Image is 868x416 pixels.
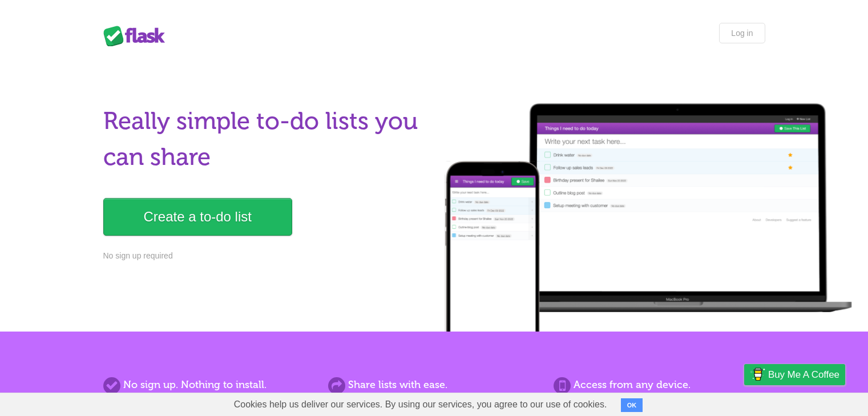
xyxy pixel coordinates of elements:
h2: No sign up. Nothing to install. [103,377,314,393]
span: Buy me a coffee [768,365,839,385]
h2: Share lists with ease. [328,377,539,393]
span: Cookies help us deliver our services. By using our services, you agree to our use of cookies. [223,393,619,416]
h2: Access from any device. [554,377,765,393]
img: Buy me a coffee [750,365,765,384]
a: Log in [719,23,765,43]
button: OK [621,398,643,412]
p: No sign up required [103,250,427,262]
a: Buy me a coffee [744,364,845,385]
h1: Really simple to-do lists you can share [103,103,427,175]
div: Flask Lists [103,26,172,46]
a: Create a to-do list [103,198,292,236]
